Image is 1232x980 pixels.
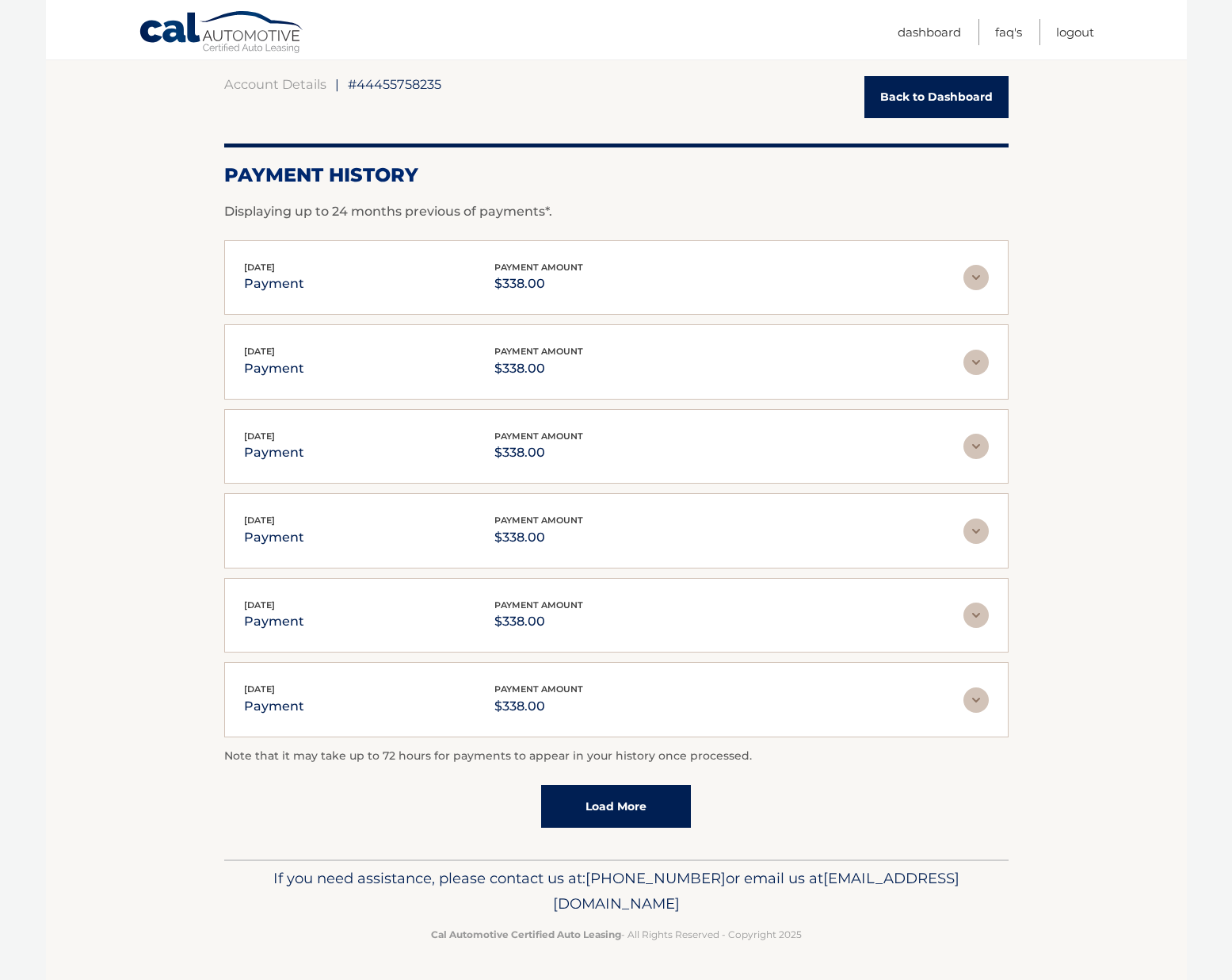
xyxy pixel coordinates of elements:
[963,519,989,544] img: accordion-rest.svg
[224,747,1009,766] p: Note that it may take up to 72 hours for payments to appear in your history once processed.
[244,262,275,273] span: [DATE]
[541,785,691,828] a: Load More
[963,350,989,375] img: accordion-rest.svg
[244,599,275,611] span: [DATE]
[494,599,583,611] span: payment amount
[244,683,275,695] span: [DATE]
[244,358,304,380] p: payment
[244,515,275,526] span: [DATE]
[963,434,989,459] img: accordion-rest.svg
[494,273,583,295] p: $338.00
[244,442,304,464] p: payment
[494,611,583,633] p: $338.00
[963,603,989,628] img: accordion-rest.svg
[244,431,275,442] span: [DATE]
[224,76,326,92] a: Account Details
[244,273,304,295] p: payment
[585,869,726,887] span: [PHONE_NUMBER]
[224,163,1009,187] h2: Payment History
[864,76,1009,118] a: Back to Dashboard
[348,76,441,92] span: #44455758235
[494,526,583,549] p: $338.00
[494,346,583,357] span: payment amount
[235,866,998,917] p: If you need assistance, please contact us at: or email us at
[494,431,583,442] span: payment amount
[224,202,1009,221] p: Displaying up to 24 months previous of payments*.
[963,265,989,290] img: accordion-rest.svg
[494,695,583,718] p: $338.00
[494,262,583,273] span: payment amount
[494,683,583,695] span: payment amount
[431,928,621,940] strong: Cal Automotive Certified Auto Leasing
[235,926,998,943] p: - All Rights Reserved - Copyright 2025
[963,687,989,713] img: accordion-rest.svg
[244,346,275,357] span: [DATE]
[244,526,304,549] p: payment
[1056,19,1094,45] a: Logout
[494,442,583,464] p: $338.00
[898,19,961,45] a: Dashboard
[494,515,583,526] span: payment amount
[139,10,305,56] a: Cal Automotive
[244,611,304,633] p: payment
[244,695,304,718] p: payment
[494,358,583,380] p: $338.00
[995,19,1022,45] a: FAQ's
[335,76,339,92] span: |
